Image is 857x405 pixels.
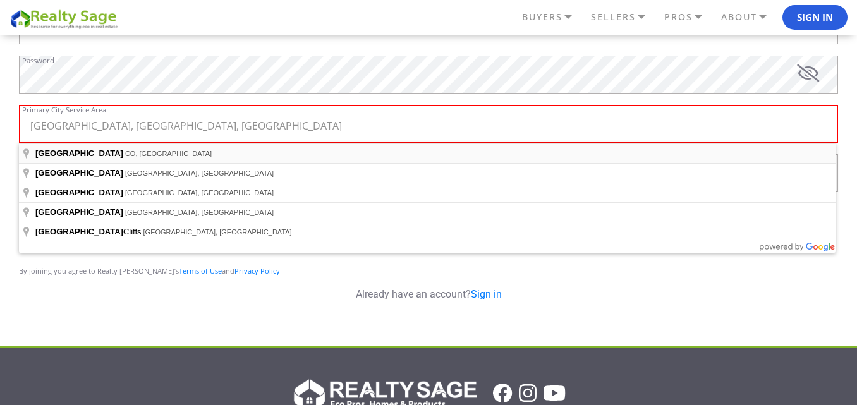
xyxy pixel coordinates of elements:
a: ABOUT [718,6,782,28]
label: Password [22,57,54,64]
button: Sign In [782,5,848,30]
span: [GEOGRAPHIC_DATA], [GEOGRAPHIC_DATA] [143,228,292,236]
span: [GEOGRAPHIC_DATA] [35,188,123,197]
img: REALTY SAGE [9,8,123,30]
span: [GEOGRAPHIC_DATA], [GEOGRAPHIC_DATA] [125,169,274,177]
span: [GEOGRAPHIC_DATA] [35,227,123,236]
span: [GEOGRAPHIC_DATA], [GEOGRAPHIC_DATA] [125,189,274,196]
a: Sign in [471,288,502,300]
span: [GEOGRAPHIC_DATA] [35,148,123,158]
label: Primary City Service Area [22,106,106,113]
a: BUYERS [519,6,588,28]
a: Privacy Policy [234,266,280,275]
span: By joining you agree to Realty [PERSON_NAME]’s and [19,266,280,275]
a: Terms of Use [179,266,222,275]
span: CO, [GEOGRAPHIC_DATA] [125,150,212,157]
span: [GEOGRAPHIC_DATA] [35,207,123,217]
span: [GEOGRAPHIC_DATA] [35,168,123,178]
a: SELLERS [588,6,661,28]
span: [GEOGRAPHIC_DATA], [GEOGRAPHIC_DATA] [125,209,274,216]
span: Cliffs [35,227,143,236]
p: Already have an account? [28,287,829,301]
a: PROS [661,6,718,28]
